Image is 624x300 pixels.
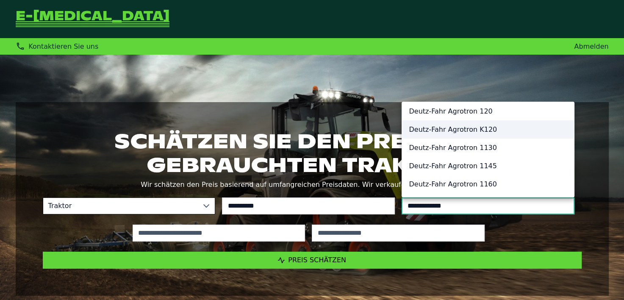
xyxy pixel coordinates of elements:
p: Wir schätzen den Preis basierend auf umfangreichen Preisdaten. Wir verkaufen und liefern ebenfalls. [43,179,582,191]
a: Zurück zur Startseite [16,10,169,28]
span: Preis schätzen [288,256,346,264]
span: Kontaktieren Sie uns [28,42,98,50]
li: Deutz-Fahr Agrotron 6120 [402,193,574,211]
div: Kontaktieren Sie uns [16,42,99,51]
button: Preis schätzen [43,252,582,269]
span: Traktor [43,198,198,214]
li: Deutz-Fahr Agrotron 1130 [402,139,574,157]
h1: Schätzen Sie den Preis Ihres gebrauchten Traktors [43,129,582,177]
a: Abmelden [574,42,608,50]
li: Deutz-Fahr Agrotron 1160 [402,175,574,193]
li: Deutz-Fahr Agrotron 120 [402,102,574,120]
li: Deutz-Fahr Agrotron K120 [402,120,574,139]
li: Deutz-Fahr Agrotron 1145 [402,157,574,175]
